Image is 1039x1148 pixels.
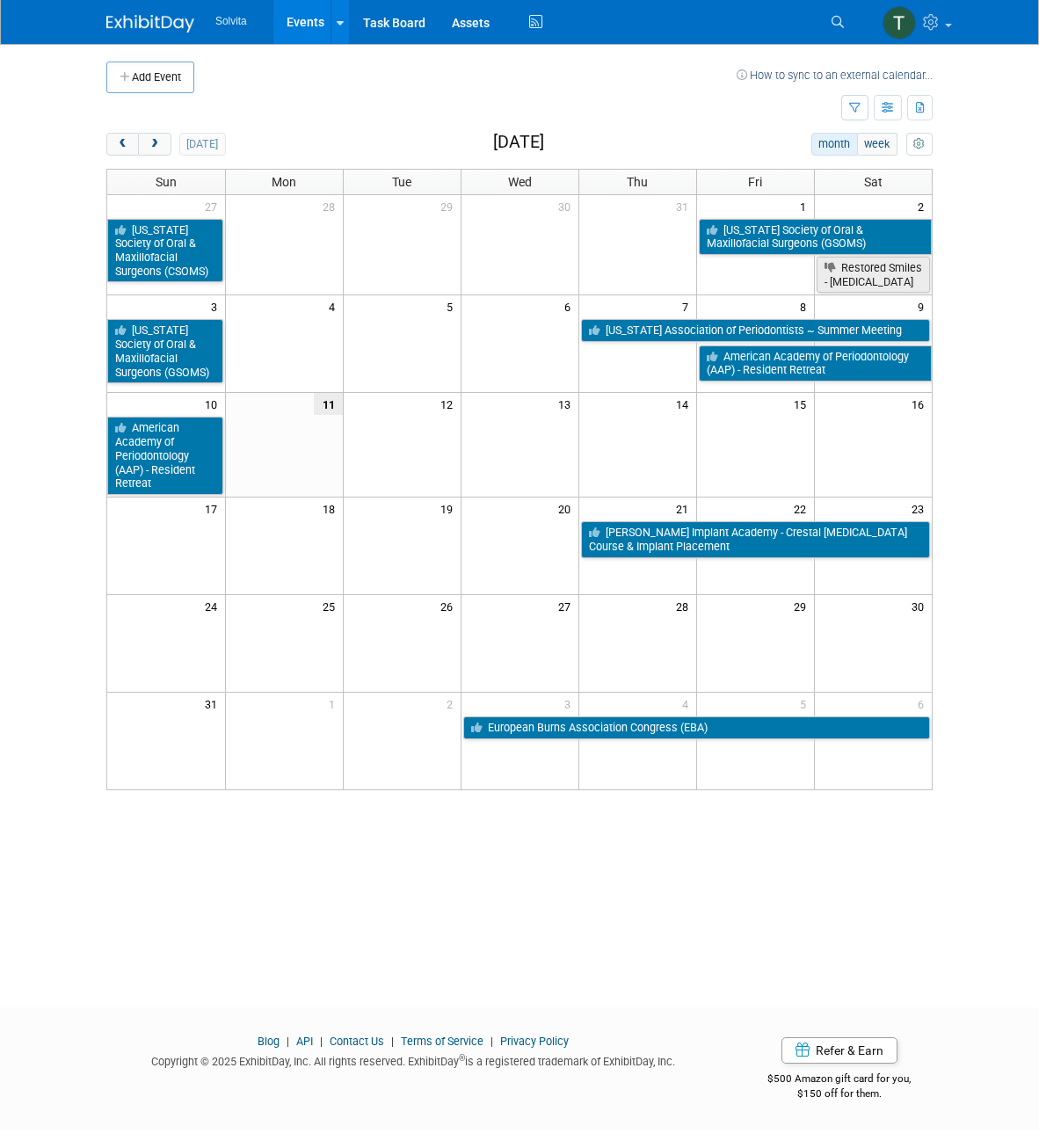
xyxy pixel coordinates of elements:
[439,595,461,617] span: 26
[748,175,762,189] span: Fri
[138,133,171,156] button: next
[581,521,931,557] a: [PERSON_NAME] Implant Academy - Crestal [MEDICAL_DATA] Course & Implant Placement
[811,133,858,156] button: month
[563,693,578,715] span: 3
[857,133,897,156] button: week
[581,319,931,342] a: [US_STATE] Association of Periodontists ~ Summer Meeting
[563,295,578,317] span: 6
[910,393,932,415] span: 16
[439,195,461,217] span: 29
[910,595,932,617] span: 30
[916,295,932,317] span: 9
[179,133,226,156] button: [DATE]
[106,15,194,33] img: ExhibitDay
[392,175,411,189] span: Tue
[699,345,933,381] a: American Academy of Periodontology (AAP) - Resident Retreat
[316,1035,327,1048] span: |
[737,69,933,82] a: How to sync to an external calendar...
[106,1050,720,1070] div: Copyright © 2025 ExhibitDay, Inc. All rights reserved. ExhibitDay is a registered trademark of Ex...
[508,175,532,189] span: Wed
[107,319,223,383] a: [US_STATE] Society of Oral & Maxillofacial Surgeons (GSOMS)
[556,195,578,217] span: 30
[817,257,931,293] a: Restored Smiles - [MEDICAL_DATA]
[916,195,932,217] span: 2
[906,133,933,156] button: myCustomButton
[401,1035,483,1048] a: Terms of Service
[321,498,343,520] span: 18
[798,295,814,317] span: 8
[327,693,343,715] span: 1
[321,195,343,217] span: 28
[556,498,578,520] span: 20
[203,693,225,715] span: 31
[106,62,194,93] button: Add Event
[439,498,461,520] span: 19
[910,498,932,520] span: 23
[387,1035,398,1048] span: |
[556,595,578,617] span: 27
[203,195,225,217] span: 27
[203,498,225,520] span: 17
[674,195,696,217] span: 31
[674,595,696,617] span: 28
[156,175,177,189] span: Sun
[209,295,225,317] span: 3
[215,15,247,27] span: Solvita
[439,393,461,415] span: 12
[107,219,223,283] a: [US_STATE] Society of Oral & Maxillofacial Surgeons (CSOMS)
[106,133,139,156] button: prev
[493,133,544,152] h2: [DATE]
[272,175,296,189] span: Mon
[792,595,814,617] span: 29
[203,393,225,415] span: 10
[314,393,343,415] span: 11
[674,498,696,520] span: 21
[864,175,883,189] span: Sat
[746,1060,934,1101] div: $500 Amazon gift card for you,
[883,6,916,40] img: Tiannah Halcomb
[680,295,696,317] span: 7
[107,417,223,495] a: American Academy of Periodontology (AAP) - Resident Retreat
[556,393,578,415] span: 13
[792,393,814,415] span: 15
[327,295,343,317] span: 4
[680,693,696,715] span: 4
[445,295,461,317] span: 5
[445,693,461,715] span: 2
[459,1053,465,1063] sup: ®
[781,1037,897,1064] a: Refer & Earn
[463,716,931,739] a: European Burns Association Congress (EBA)
[699,219,933,255] a: [US_STATE] Society of Oral & Maxillofacial Surgeons (GSOMS)
[486,1035,498,1048] span: |
[913,139,925,150] i: Personalize Calendar
[330,1035,384,1048] a: Contact Us
[746,1086,934,1101] div: $150 off for them.
[282,1035,294,1048] span: |
[674,393,696,415] span: 14
[916,693,932,715] span: 6
[203,595,225,617] span: 24
[798,693,814,715] span: 5
[296,1035,313,1048] a: API
[627,175,648,189] span: Thu
[321,595,343,617] span: 25
[798,195,814,217] span: 1
[258,1035,280,1048] a: Blog
[500,1035,569,1048] a: Privacy Policy
[792,498,814,520] span: 22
